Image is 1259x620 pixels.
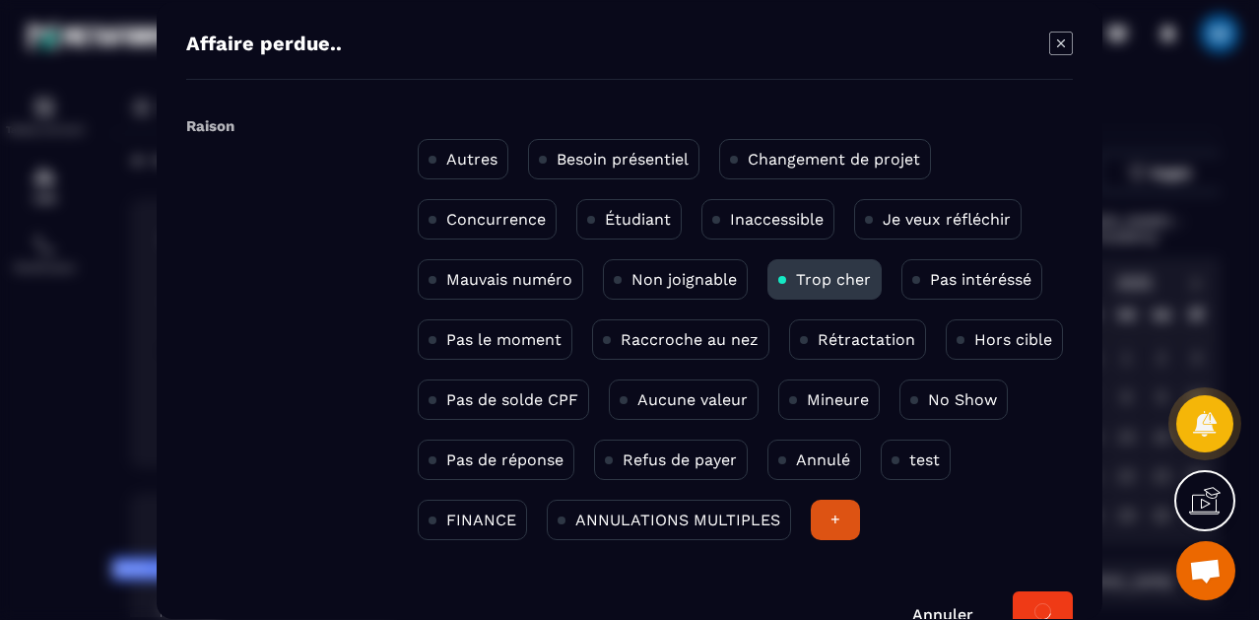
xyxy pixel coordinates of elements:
p: Pas de réponse [446,449,563,468]
p: Pas le moment [446,329,562,348]
label: Raison [186,116,234,134]
p: No Show [928,389,997,408]
p: Raccroche au nez [621,329,759,348]
p: Besoin présentiel [557,149,689,168]
p: Annulé [796,449,850,468]
p: Changement de projet [748,149,920,168]
p: Étudiant [605,209,671,228]
p: Pas intéréssé [930,269,1031,288]
p: Mineure [807,389,869,408]
p: ANNULATIONS MULTIPLES [575,510,780,528]
p: Trop cher [796,269,871,288]
p: Pas de solde CPF [446,389,578,408]
p: Hors cible [974,329,1052,348]
p: Non joignable [631,269,737,288]
p: Rétractation [818,329,915,348]
p: Mauvais numéro [446,269,572,288]
h4: Affaire perdue.. [186,31,342,58]
p: Autres [446,149,497,168]
p: FINANCE [446,510,516,528]
p: Concurrence [446,209,546,228]
p: test [909,449,940,468]
div: + [811,499,860,539]
a: Ouvrir le chat [1176,541,1235,600]
p: Inaccessible [730,209,824,228]
p: Aucune valeur [637,389,748,408]
p: Refus de payer [623,449,737,468]
p: Je veux réfléchir [883,209,1011,228]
